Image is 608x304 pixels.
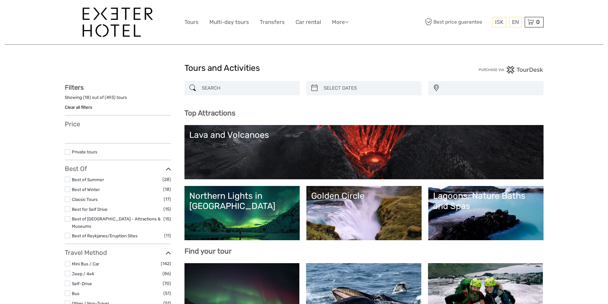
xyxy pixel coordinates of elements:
[332,18,349,27] a: More
[65,165,171,173] h3: Best Of
[535,19,541,25] span: 0
[65,249,171,256] h3: Travel Method
[72,216,161,229] a: Best of [GEOGRAPHIC_DATA] - Attractions & Museums
[72,271,94,276] a: Jeep / 4x4
[163,290,171,297] span: (51)
[189,191,295,235] a: Northern Lights in [GEOGRAPHIC_DATA]
[433,191,539,211] div: Lagoons, Nature Baths and Spas
[189,130,539,174] a: Lava and Volcanoes
[72,187,100,192] a: Best of Winter
[163,186,171,193] span: (18)
[163,215,171,223] span: (15)
[72,281,92,286] a: Self-Drive
[260,18,285,27] a: Transfers
[189,130,539,140] div: Lava and Volcanoes
[72,207,108,212] a: Best for Self Drive
[65,105,92,110] a: Clear all filters
[163,205,171,213] span: (15)
[509,17,522,27] div: EN
[72,261,99,266] a: Mini Bus / Car
[311,191,417,201] div: Golden Circle
[65,120,171,128] h3: Price
[85,94,89,100] label: 18
[199,83,296,94] input: SEARCH
[478,66,543,74] img: PurchaseViaTourDesk.png
[83,8,153,37] img: 1336-96d47ae6-54fc-4907-bf00-0fbf285a6419_logo_big.jpg
[72,291,79,296] a: Bus
[184,109,235,117] b: Top Attractions
[189,191,295,211] div: Northern Lights in [GEOGRAPHIC_DATA]
[296,18,321,27] a: Car rental
[65,94,171,104] div: Showing ( ) out of ( ) tours
[162,270,171,277] span: (86)
[161,260,171,267] span: (142)
[311,191,417,235] a: Golden Circle
[184,247,232,256] b: Find your tour
[184,18,199,27] a: Tours
[72,233,138,238] a: Best of Reykjanes/Eruption Sites
[72,177,104,182] a: Best of Summer
[184,63,424,73] h1: Tours and Activities
[162,176,171,183] span: (28)
[495,19,503,25] span: ISK
[321,83,418,94] input: SELECT DATES
[65,84,84,91] strong: Filters
[209,18,249,27] a: Multi-day tours
[163,280,171,287] span: (70)
[424,17,491,27] span: Best price guarantee
[72,149,97,154] a: Private tours
[164,232,171,239] span: (11)
[433,191,539,235] a: Lagoons, Nature Baths and Spas
[164,196,171,203] span: (17)
[72,197,98,202] a: Classic Tours
[106,94,114,100] label: 493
